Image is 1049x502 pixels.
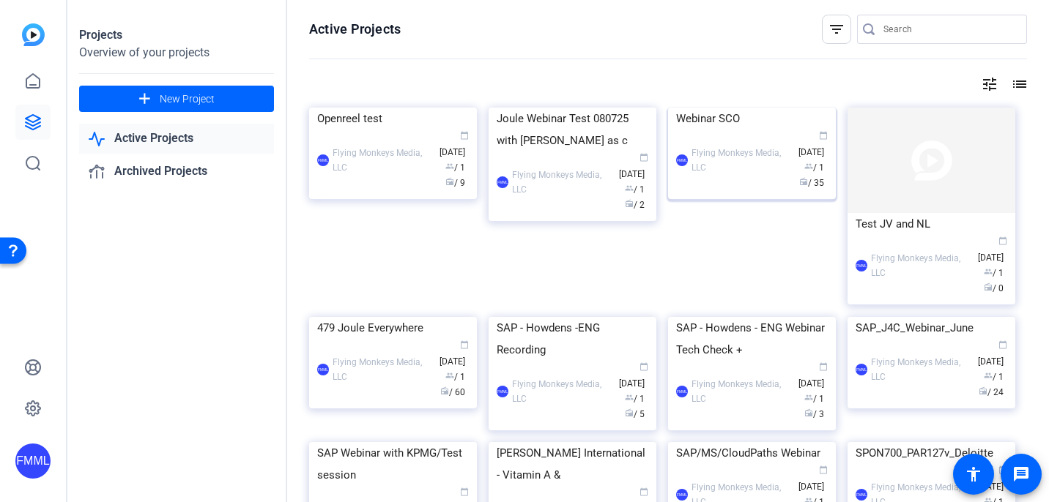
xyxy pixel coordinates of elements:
span: calendar_today [460,131,469,140]
button: New Project [79,86,274,112]
span: / 5 [625,409,645,419]
span: / 0 [984,283,1004,293]
span: group [625,393,634,402]
span: / 1 [625,184,645,195]
div: Test JV and NL [856,213,1007,235]
div: SAP - Howdens -ENG Recording [497,317,648,361]
mat-icon: list [1009,75,1027,93]
div: FMML [497,176,508,188]
div: FMML [15,443,51,479]
div: SAP_J4C_Webinar_June [856,317,1007,339]
div: FMML [317,154,329,166]
span: / 35 [799,178,824,188]
span: [DATE] [440,341,469,367]
div: Flying Monkeys Media, LLC [871,355,971,384]
span: / 1 [445,162,465,173]
span: / 1 [445,372,465,382]
h1: Active Projects [309,20,401,38]
span: radio [625,199,634,208]
span: / 24 [979,387,1004,397]
span: [DATE] [978,341,1007,367]
img: blue-gradient.svg [22,23,45,46]
div: FMML [676,386,688,397]
div: Overview of your projects [79,44,274,61]
div: Flying Monkeys Media, LLC [333,146,432,175]
div: FMML [676,154,688,166]
span: / 9 [445,178,465,188]
div: Flying Monkeys Media, LLC [512,168,612,197]
div: Flying Monkeys Media, LLC [512,377,612,406]
div: FMML [497,386,508,397]
span: radio [984,282,993,291]
div: FMML [676,489,688,501]
div: FMML [856,489,867,501]
input: Search [883,20,1015,38]
div: SAP Webinar with KPMG/Test session [317,442,469,486]
a: Active Projects [79,124,274,154]
span: group [445,162,454,171]
span: radio [979,386,987,395]
span: calendar_today [819,465,828,474]
div: FMML [856,260,867,271]
mat-icon: tune [981,75,998,93]
span: group [984,371,993,380]
span: calendar_today [640,153,648,162]
a: Archived Projects [79,157,274,187]
span: / 2 [625,200,645,210]
div: SAP/MS/CloudPaths Webinar [676,442,828,464]
div: FMML [317,364,329,375]
span: [DATE] [798,363,828,389]
span: calendar_today [998,465,1007,474]
span: group [984,267,993,276]
span: / 1 [804,162,824,173]
div: Openreel test [317,108,469,130]
span: group [804,162,813,171]
span: New Project [160,91,215,107]
span: radio [625,408,634,417]
div: Webinar SCO [676,108,828,130]
span: / 1 [984,372,1004,382]
div: Projects [79,26,274,44]
span: radio [440,386,449,395]
span: / 3 [804,409,824,419]
div: Flying Monkeys Media, LLC [692,146,791,175]
span: group [804,393,813,402]
div: FMML [856,364,867,375]
span: calendar_today [998,340,1007,349]
div: Flying Monkeys Media, LLC [333,355,432,384]
div: SPON700_PAR127v_Deloitte [856,442,1007,464]
div: Joule Webinar Test 080725 with [PERSON_NAME] as c [497,108,648,151]
div: 479 Joule Everywhere [317,317,469,339]
span: calendar_today [819,362,828,371]
span: radio [799,177,808,186]
span: group [625,184,634,192]
span: / 60 [440,387,465,397]
mat-icon: accessibility [965,465,982,483]
div: [PERSON_NAME] International - Vitamin A & [497,442,648,486]
span: / 1 [804,394,824,404]
div: Flying Monkeys Media, LLC [871,251,971,280]
span: / 1 [984,268,1004,278]
span: radio [445,177,454,186]
span: / 1 [625,394,645,404]
span: calendar_today [640,487,648,496]
mat-icon: filter_list [828,20,845,38]
span: [DATE] [619,363,648,389]
mat-icon: add [136,90,154,108]
mat-icon: message [1012,465,1030,483]
span: calendar_today [998,236,1007,245]
span: calendar_today [640,362,648,371]
div: Flying Monkeys Media, LLC [692,377,791,406]
span: calendar_today [819,131,828,140]
span: calendar_today [460,487,469,496]
span: calendar_today [460,340,469,349]
span: group [445,371,454,380]
span: radio [804,408,813,417]
div: SAP - Howdens - ENG Webinar Tech Check + [676,317,828,361]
